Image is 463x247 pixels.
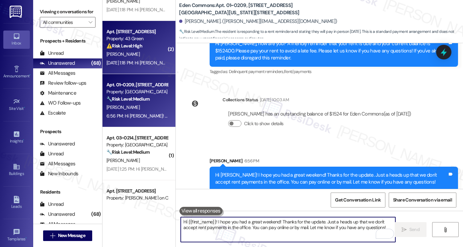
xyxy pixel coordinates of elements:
div: [PERSON_NAME] has an outstanding balance of $1524 for Eden Commons (as of [DATE]) [228,111,411,118]
div: Collections Status [223,96,258,103]
span: New Message [58,232,85,239]
strong: 🔧 Risk Level: Medium [179,29,214,34]
div: Prospects [33,128,102,135]
img: ResiDesk Logo [10,6,23,18]
div: [PERSON_NAME] [210,157,458,167]
i:  [89,20,92,25]
div: New Inbounds [40,170,78,177]
span: [PERSON_NAME] [106,157,140,163]
span: Send [409,226,420,233]
span: [PERSON_NAME] [106,104,140,110]
div: Apt. [STREET_ADDRESS] [106,188,168,195]
div: Property: [PERSON_NAME] on Canal [106,195,168,202]
a: Insights • [3,128,30,146]
span: • [30,73,31,77]
i:  [443,227,448,232]
div: Unanswered [40,60,75,67]
i:  [50,233,55,238]
button: New Message [43,230,92,241]
div: Unread [40,150,64,157]
div: Hi [PERSON_NAME], how are you? A friendly reminder that your rent is due and your current balance... [215,40,447,61]
span: Get Conversation Link [335,197,381,204]
div: Apt. 01~0209, [STREET_ADDRESS][GEOGRAPHIC_DATA][US_STATE][STREET_ADDRESS] [106,81,168,88]
b: Eden Commons: Apt. 01~0209, [STREET_ADDRESS][GEOGRAPHIC_DATA][US_STATE][STREET_ADDRESS] [179,2,312,16]
a: Leads [3,194,30,212]
strong: ⚠️ Risk Level: High [106,43,142,49]
div: Unread [40,201,64,208]
a: Templates • [3,226,30,244]
div: All Messages [40,221,75,228]
span: : The resident is responding to a rent reminder and stating they will pay in person [DATE]. This ... [179,28,463,42]
a: Site Visit • [3,96,30,114]
div: WO Follow-ups [40,100,81,107]
div: Maintenance [40,90,76,97]
button: Share Conversation via email [389,193,456,207]
span: • [26,236,27,240]
a: Buildings [3,161,30,179]
div: Property: 43 Green [106,35,168,42]
div: Unanswered [40,140,75,147]
span: Share Conversation via email [393,197,452,204]
div: 6:56 PM [243,157,259,164]
span: • [23,138,24,142]
label: Viewing conversations for [40,7,96,17]
div: Prospects + Residents [33,38,102,44]
div: Residents [33,189,102,196]
a: Inbox [3,31,30,48]
div: [PERSON_NAME]. ([PERSON_NAME][EMAIL_ADDRESS][DOMAIN_NAME]) [179,18,337,25]
strong: 🔧 Risk Level: Medium [106,149,150,155]
button: Get Conversation Link [331,193,385,207]
div: Property: [GEOGRAPHIC_DATA] [106,141,168,148]
div: Unread [40,50,64,57]
button: Send [395,222,427,237]
div: All Messages [40,160,75,167]
div: All Messages [40,70,75,77]
span: • [24,105,25,110]
div: Apt. 03~0214, [STREET_ADDRESS][GEOGRAPHIC_DATA][US_STATE][STREET_ADDRESS] [106,134,168,141]
label: Click to show details [244,120,283,127]
div: Property: [GEOGRAPHIC_DATA] [106,88,168,95]
i:  [402,227,407,232]
input: All communities [43,17,85,28]
span: [PERSON_NAME] [106,51,140,57]
span: Rent/payments [284,69,312,74]
strong: 🔧 Risk Level: Medium [106,96,150,102]
div: Hi [PERSON_NAME]! I hope you had a great weekend! Thanks for the update. Just a heads up that we ... [215,172,447,186]
div: Tagged as: [210,67,458,76]
textarea: To enrich screen reader interactions, please activate Accessibility in Grammarly extension settings [181,217,395,242]
div: (68) [90,58,102,68]
div: [DATE] 10:03 AM [258,96,289,103]
div: Review follow-ups [40,80,86,87]
div: Escalate [40,110,66,117]
div: Unanswered [40,211,75,218]
div: Apt. [STREET_ADDRESS] [106,28,168,35]
div: (68) [90,209,102,219]
span: Delinquent payment reminders , [229,69,284,74]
